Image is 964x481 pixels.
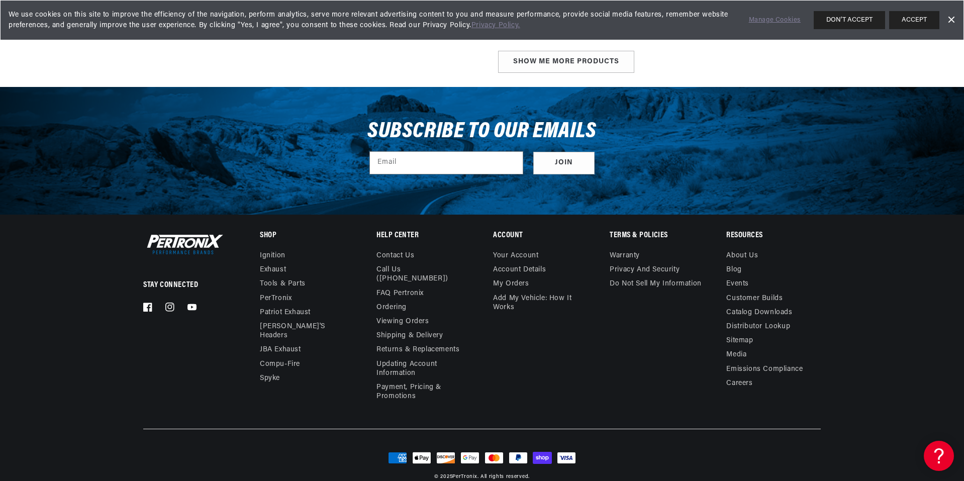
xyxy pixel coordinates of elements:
[260,320,346,343] a: [PERSON_NAME]'s Headers
[434,474,478,479] small: © 2025 .
[260,306,311,320] a: Patriot Exhaust
[143,280,227,291] p: Stay Connected
[726,306,792,320] a: Catalog Downloads
[260,343,301,357] a: JBA Exhaust
[493,292,587,315] a: Add My Vehicle: How It Works
[480,474,530,479] small: All rights reserved.
[376,357,463,380] a: Updating Account Information
[726,376,752,391] a: Careers
[726,251,758,263] a: About Us
[726,320,790,334] a: Distributor Lookup
[260,277,306,291] a: Tools & Parts
[726,263,741,277] a: Blog
[726,334,753,348] a: Sitemap
[260,292,292,306] a: PerTronix
[889,11,939,29] button: ACCEPT
[260,251,285,263] a: Ignition
[370,152,523,174] input: Email
[493,251,538,263] a: Your account
[376,343,459,357] a: Returns & Replacements
[726,348,746,362] a: Media
[749,15,801,26] a: Manage Cookies
[943,13,958,28] a: Dismiss Banner
[726,362,803,376] a: Emissions compliance
[814,11,885,29] button: DON'T ACCEPT
[143,232,224,256] img: Pertronix
[260,371,280,386] a: Spyke
[376,251,414,263] a: Contact us
[9,10,735,31] span: We use cookies on this site to improve the efficiency of the navigation, perform analytics, serve...
[610,277,702,291] a: Do not sell my information
[726,277,749,291] a: Events
[471,22,520,29] a: Privacy Policy.
[726,292,783,306] a: Customer Builds
[498,51,634,73] div: Show me more products
[376,315,429,329] a: Viewing Orders
[376,263,463,286] a: Call Us ([PHONE_NUMBER])
[376,301,407,315] a: Ordering
[493,277,529,291] a: My orders
[610,251,640,263] a: Warranty
[367,122,597,141] h3: Subscribe to our emails
[260,357,300,371] a: Compu-Fire
[493,263,546,277] a: Account details
[376,380,470,404] a: Payment, Pricing & Promotions
[533,152,595,174] button: Subscribe
[376,286,424,301] a: FAQ Pertronix
[610,263,680,277] a: Privacy and Security
[452,474,477,479] a: PerTronix
[376,329,443,343] a: Shipping & Delivery
[260,263,286,277] a: Exhaust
